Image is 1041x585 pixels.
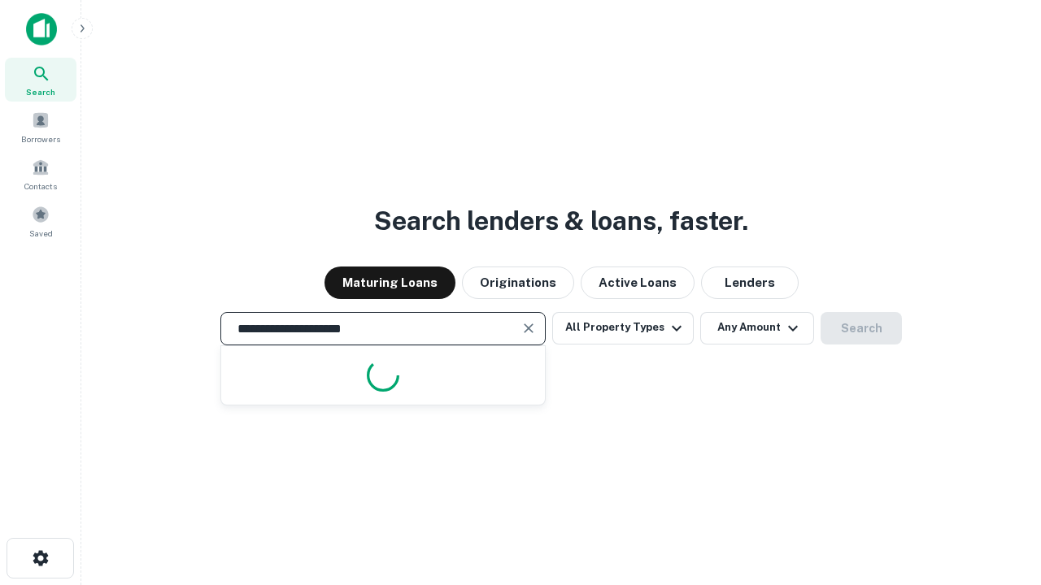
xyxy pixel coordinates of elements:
[5,105,76,149] a: Borrowers
[5,58,76,102] a: Search
[24,180,57,193] span: Contacts
[26,13,57,45] img: capitalize-icon.png
[29,227,53,240] span: Saved
[26,85,55,98] span: Search
[324,266,455,299] button: Maturing Loans
[581,266,695,299] button: Active Loans
[552,312,694,344] button: All Property Types
[374,201,748,240] h3: Search lenders & loans, faster.
[517,317,540,340] button: Clear
[700,312,814,344] button: Any Amount
[5,152,76,196] a: Contacts
[5,199,76,243] a: Saved
[21,132,60,145] span: Borrowers
[701,266,799,299] button: Lenders
[462,266,574,299] button: Originations
[960,455,1041,533] iframe: Chat Widget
